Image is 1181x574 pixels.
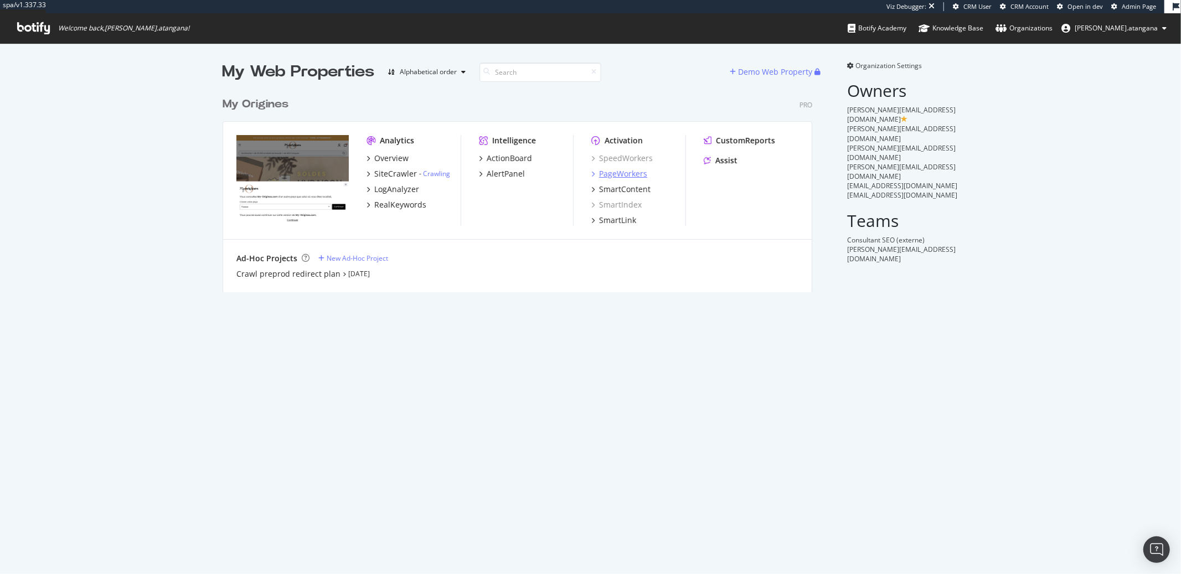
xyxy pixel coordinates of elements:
div: Analytics [380,135,414,146]
a: LogAnalyzer [367,184,419,195]
span: Organization Settings [856,61,922,70]
div: My Origines [223,96,288,112]
div: SiteCrawler [374,168,417,179]
a: PageWorkers [591,168,647,179]
a: Crawling [423,169,450,178]
div: - [419,169,450,178]
a: CRM User [953,2,992,11]
div: Organizations [996,23,1053,34]
span: CRM User [963,2,992,11]
a: SpeedWorkers [591,153,653,164]
div: PageWorkers [599,168,647,179]
div: My Web Properties [223,61,375,83]
a: AlertPanel [479,168,525,179]
div: Assist [715,155,738,166]
div: Activation [605,135,643,146]
div: Consultant SEO (externe) [848,235,959,245]
a: New Ad-Hoc Project [318,254,388,263]
a: SiteCrawler- Crawling [367,168,450,179]
span: CRM Account [1010,2,1049,11]
div: Intelligence [492,135,536,146]
span: Open in dev [1067,2,1103,11]
div: Ad-Hoc Projects [236,253,297,264]
a: My Origines [223,96,293,112]
a: SmartIndex [591,199,642,210]
a: [DATE] [348,269,370,278]
a: Overview [367,153,409,164]
a: Assist [704,155,738,166]
span: [PERSON_NAME][EMAIL_ADDRESS][DOMAIN_NAME] [848,143,956,162]
a: Botify Academy [848,13,906,43]
span: [EMAIL_ADDRESS][DOMAIN_NAME] [848,181,958,190]
div: Open Intercom Messenger [1143,536,1170,563]
span: [PERSON_NAME][EMAIL_ADDRESS][DOMAIN_NAME] [848,162,956,181]
button: Alphabetical order [384,63,471,81]
button: [PERSON_NAME].atangana [1053,19,1175,37]
input: Search [479,63,601,82]
a: ActionBoard [479,153,532,164]
a: Knowledge Base [919,13,983,43]
div: Knowledge Base [919,23,983,34]
span: [EMAIL_ADDRESS][DOMAIN_NAME] [848,190,958,200]
a: Demo Web Property [730,67,815,76]
div: New Ad-Hoc Project [327,254,388,263]
img: my-origines.com [236,135,349,225]
div: AlertPanel [487,168,525,179]
div: Demo Web Property [739,66,813,77]
div: Overview [374,153,409,164]
span: renaud.atangana [1075,23,1158,33]
a: RealKeywords [367,199,426,210]
div: SmartContent [599,184,651,195]
span: Welcome back, [PERSON_NAME].atangana ! [58,24,189,33]
a: Open in dev [1057,2,1103,11]
a: Crawl preprod redirect plan [236,268,341,280]
a: CustomReports [704,135,775,146]
a: Admin Page [1111,2,1156,11]
span: [PERSON_NAME][EMAIL_ADDRESS][DOMAIN_NAME] [848,105,956,124]
a: SmartLink [591,215,636,226]
div: Viz Debugger: [886,2,926,11]
div: Pro [800,100,812,110]
h2: Teams [848,211,959,230]
span: [PERSON_NAME][EMAIL_ADDRESS][DOMAIN_NAME] [848,245,956,263]
span: Admin Page [1122,2,1156,11]
div: LogAnalyzer [374,184,419,195]
a: Organizations [996,13,1053,43]
button: Demo Web Property [730,63,815,81]
div: Alphabetical order [400,69,457,75]
h2: Owners [848,81,959,100]
a: SmartContent [591,184,651,195]
span: [PERSON_NAME][EMAIL_ADDRESS][DOMAIN_NAME] [848,124,956,143]
div: ActionBoard [487,153,532,164]
div: grid [223,83,821,292]
div: CustomReports [716,135,775,146]
a: CRM Account [1000,2,1049,11]
div: Botify Academy [848,23,906,34]
div: SmartLink [599,215,636,226]
div: RealKeywords [374,199,426,210]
